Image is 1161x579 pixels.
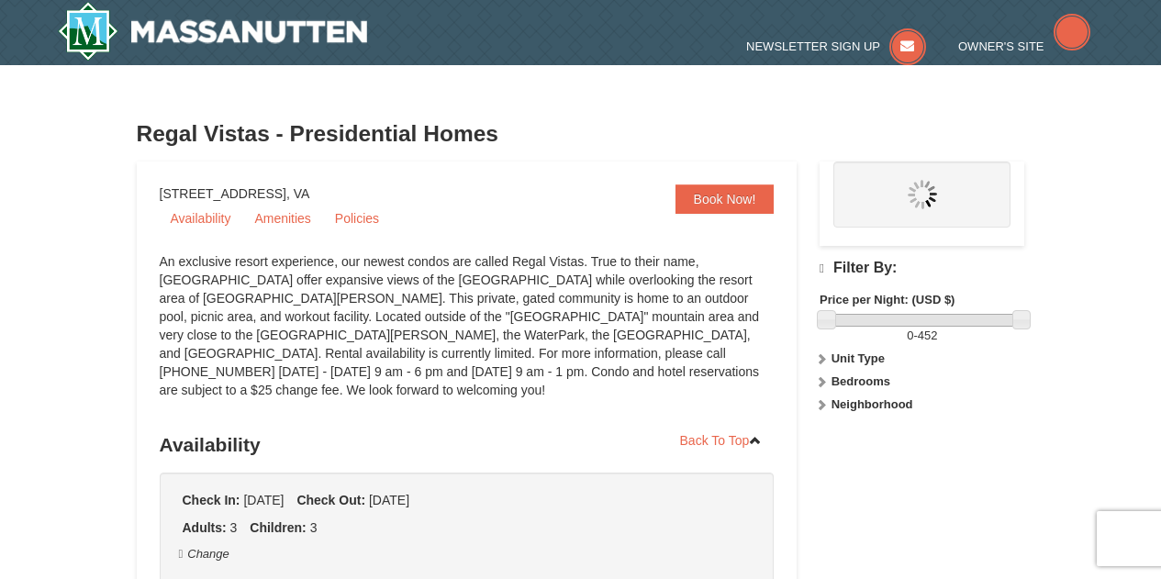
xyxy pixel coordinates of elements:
label: - [820,327,1024,345]
span: [DATE] [369,493,409,507]
strong: Bedrooms [832,374,890,388]
strong: Adults: [183,520,227,535]
h4: Filter By: [820,260,1024,277]
span: 452 [918,328,938,342]
strong: Children: [250,520,306,535]
img: Massanutten Resort Logo [58,2,368,61]
a: Availability [160,205,242,232]
a: Policies [324,205,390,232]
a: Massanutten Resort [58,2,368,61]
strong: Neighborhood [832,397,913,411]
strong: Price per Night: (USD $) [820,293,954,306]
span: 3 [230,520,238,535]
span: [DATE] [243,493,284,507]
span: Owner's Site [958,39,1044,53]
div: An exclusive resort experience, our newest condos are called Regal Vistas. True to their name, [G... [160,252,775,418]
span: Newsletter Sign Up [746,39,880,53]
a: Owner's Site [958,39,1090,53]
strong: Check Out: [296,493,365,507]
a: Back To Top [668,427,775,454]
span: 3 [310,520,318,535]
strong: Unit Type [832,351,885,365]
a: Amenities [243,205,321,232]
span: 0 [907,328,913,342]
h3: Regal Vistas - Presidential Homes [137,116,1025,152]
button: Change [178,544,230,564]
a: Book Now! [675,184,775,214]
h3: Availability [160,427,775,463]
strong: Check In: [183,493,240,507]
img: wait.gif [908,180,937,209]
a: Newsletter Sign Up [746,39,926,53]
